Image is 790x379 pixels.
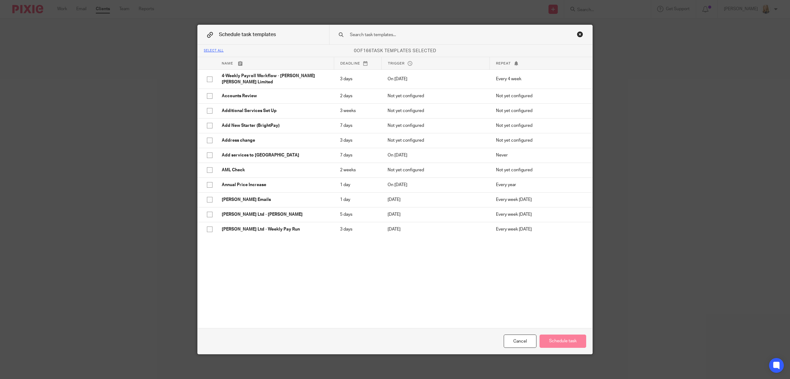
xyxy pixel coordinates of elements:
[340,226,375,232] p: 3 days
[496,76,583,82] p: Every 4 week
[222,108,328,114] p: Additional Services Set Up
[349,31,553,38] input: Search task templates...
[504,335,536,348] div: Cancel
[540,335,586,348] button: Schedule task
[388,211,484,218] p: [DATE]
[219,32,276,37] span: Schedule task templates
[340,167,375,173] p: 2 weeks
[340,61,375,66] p: Deadline
[388,137,484,144] p: Not yet configured
[577,31,583,37] div: Close this dialog window
[388,197,484,203] p: [DATE]
[388,167,484,173] p: Not yet configured
[222,73,328,85] p: 4-Weekly Payroll Workflow - [PERSON_NAME] [PERSON_NAME] Limited
[222,152,328,158] p: Add services to [GEOGRAPHIC_DATA]
[222,167,328,173] p: AML Check
[340,197,375,203] p: 1 day
[222,62,233,65] span: Name
[496,211,583,218] p: Every week [DATE]
[354,49,357,53] span: 0
[340,152,375,158] p: 7 days
[340,211,375,218] p: 5 days
[496,61,583,66] p: Repeat
[340,93,375,99] p: 2 days
[496,226,583,232] p: Every week [DATE]
[340,76,375,82] p: 3 days
[222,226,328,232] p: [PERSON_NAME] Ltd - Weekly Pay Run
[496,197,583,203] p: Every week [DATE]
[222,182,328,188] p: Annual Price Increase
[363,49,372,53] span: 166
[204,49,224,53] div: Select all
[388,226,484,232] p: [DATE]
[496,182,583,188] p: Every year
[388,123,484,129] p: Not yet configured
[388,108,484,114] p: Not yet configured
[496,93,583,99] p: Not yet configured
[388,152,484,158] p: On [DATE]
[222,123,328,129] p: Add New Starter (BrightPay)
[222,211,328,218] p: [PERSON_NAME] Ltd - [PERSON_NAME]
[496,108,583,114] p: Not yet configured
[496,152,583,158] p: Never
[340,108,375,114] p: 3 weeks
[340,123,375,129] p: 7 days
[496,167,583,173] p: Not yet configured
[198,48,592,54] p: of task templates selected
[496,137,583,144] p: Not yet configured
[222,137,328,144] p: Address change
[340,182,375,188] p: 1 day
[388,182,484,188] p: On [DATE]
[388,61,484,66] p: Trigger
[222,197,328,203] p: [PERSON_NAME] Emails
[388,93,484,99] p: Not yet configured
[496,123,583,129] p: Not yet configured
[388,76,484,82] p: On [DATE]
[222,93,328,99] p: Accounts Review
[340,137,375,144] p: 3 days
